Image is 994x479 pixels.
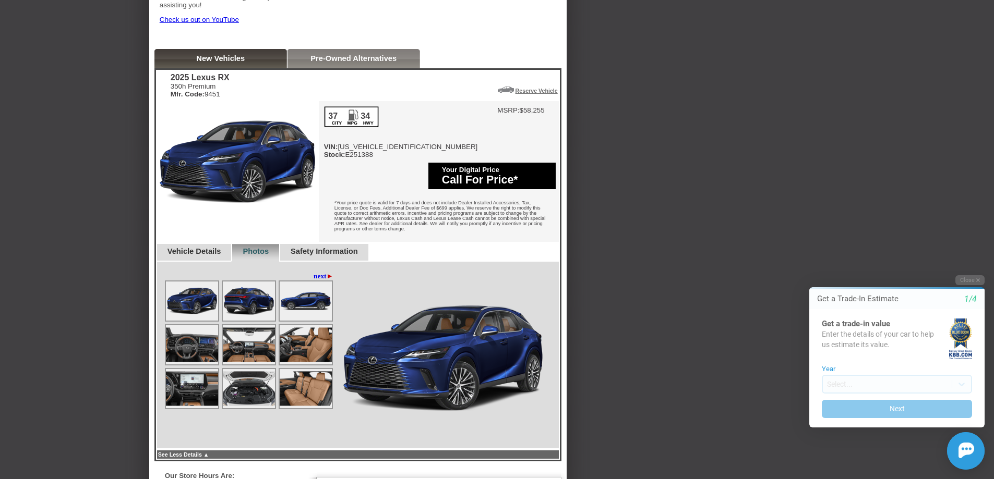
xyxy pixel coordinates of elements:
img: Image.aspx [280,369,332,408]
img: Image.aspx [166,325,218,364]
a: Check us out on YouTube [160,16,239,23]
img: Image.aspx [339,280,547,437]
a: Pre-Owned Alternatives [310,54,397,63]
td: $58,255 [520,106,545,114]
div: Call For Price* [442,174,550,187]
img: Icon_ReserveVehicleCar.png [498,87,514,93]
img: Image.aspx [223,281,275,321]
div: 2025 Lexus RX [171,73,230,82]
div: *Your price quote is valid for 7 days and does not include Dealer Installed Accessories, Tax, Lic... [319,192,559,242]
a: Photos [243,247,269,255]
div: 37 [328,112,339,121]
a: New Vehicles [196,54,245,63]
img: Image.aspx [280,325,332,364]
a: See Less Details ▲ [158,451,209,458]
a: Safety Information [291,247,358,255]
a: Reserve Vehicle [516,88,558,94]
a: Vehicle Details [167,247,221,255]
img: Image.aspx [280,281,332,321]
img: Image.aspx [166,369,218,408]
iframe: Chat Assistance [787,266,994,479]
b: Mfr. Code: [171,90,205,98]
img: 2025 Lexus RX [156,101,319,223]
div: 350h Premium 9451 [171,82,230,98]
b: VIN: [324,143,338,151]
img: Image.aspx [223,325,275,364]
div: 34 [360,112,371,121]
div: Your Digital Price [442,166,550,174]
div: [US_VEHICLE_IDENTIFICATION_NUMBER] E251388 [324,106,478,158]
img: Image.aspx [223,369,275,408]
b: Stock: [324,151,345,158]
a: next► [314,272,333,280]
img: Image.aspx [166,281,218,321]
span: ► [327,272,333,280]
td: MSRP: [497,106,519,114]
